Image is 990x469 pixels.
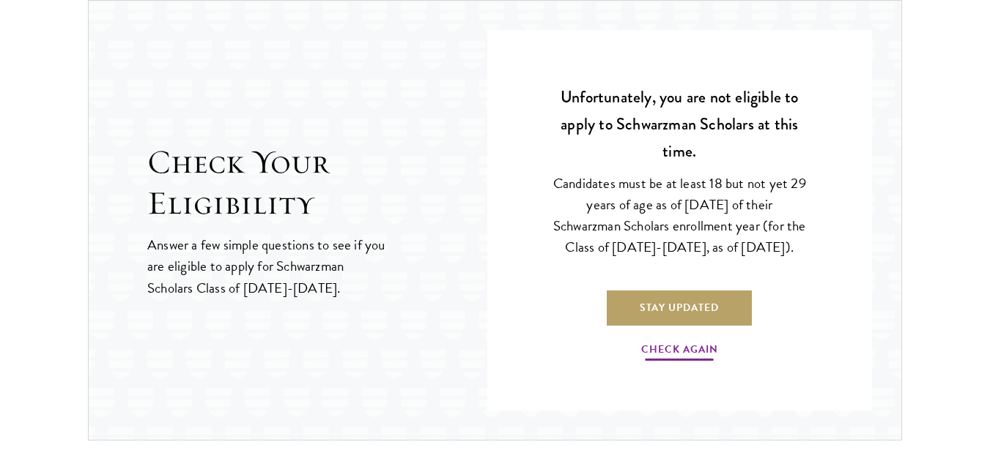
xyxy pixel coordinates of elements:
strong: Unfortunately, you are not eligible to apply to Schwarzman Scholars at this time. [561,85,799,163]
a: Stay Updated [607,290,752,326]
h2: Check Your Eligibility [147,142,487,224]
p: Answer a few simple questions to see if you are eligible to apply for Schwarzman Scholars Class o... [147,234,387,298]
p: Candidates must be at least 18 but not yet 29 years of age as of [DATE] of their Schwarzman Schol... [553,173,807,258]
a: Check Again [641,340,718,363]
